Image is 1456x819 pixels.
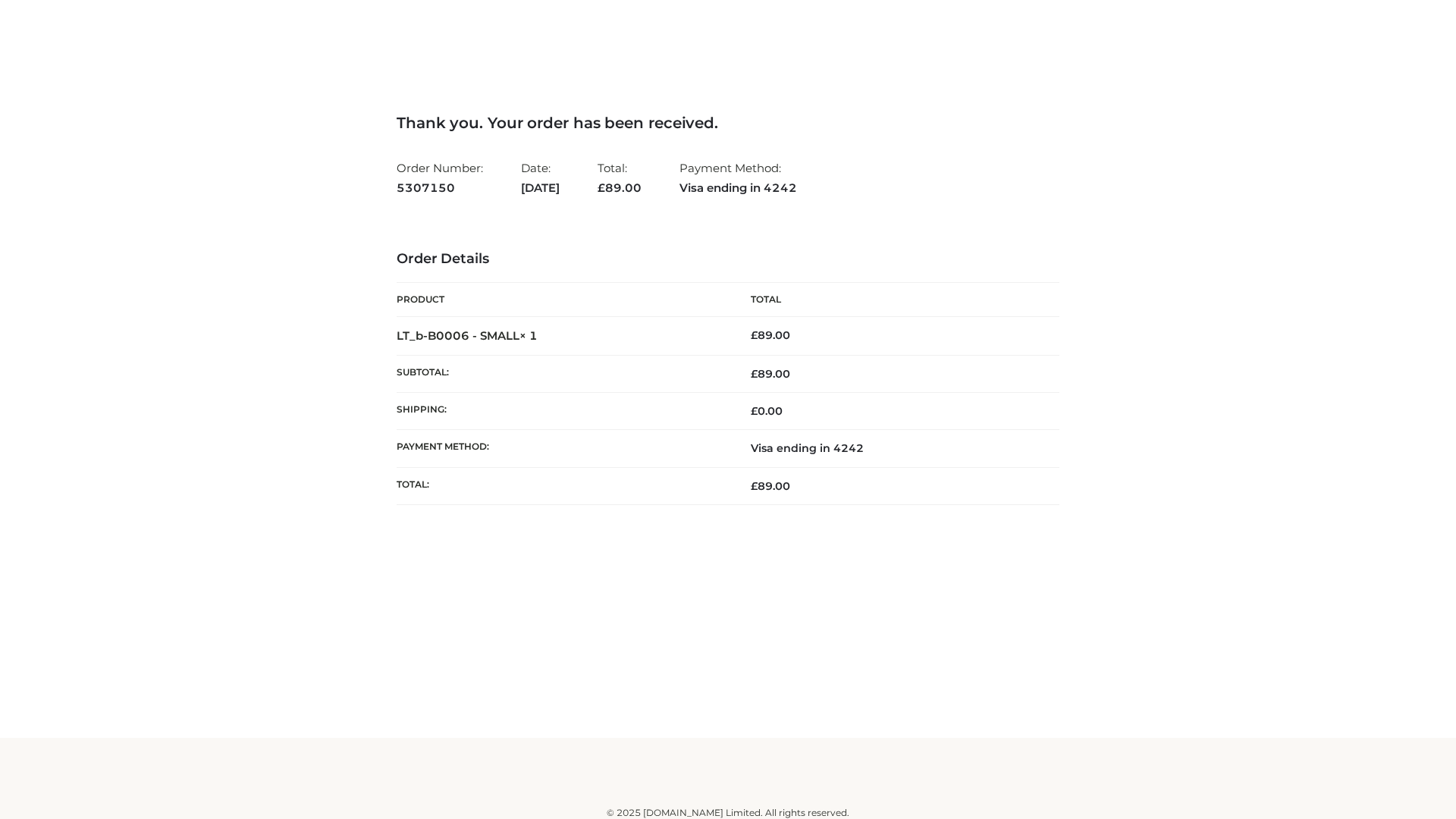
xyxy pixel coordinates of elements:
th: Total [728,283,1059,317]
th: Shipping: [397,393,728,430]
h3: Thank you. Your order has been received. [397,114,1059,132]
strong: [DATE] [521,178,560,198]
span: £ [751,328,758,342]
span: 89.00 [598,180,642,195]
span: £ [751,367,758,381]
bdi: 0.00 [751,404,783,418]
strong: LT_b-B0006 - SMALL [397,328,538,343]
strong: 5307150 [397,178,483,198]
li: Order Number: [397,155,483,201]
strong: × 1 [519,328,538,343]
strong: Visa ending in 4242 [679,178,797,198]
li: Total: [598,155,642,201]
span: 89.00 [751,479,790,493]
span: £ [751,404,758,418]
th: Product [397,283,728,317]
th: Subtotal: [397,355,728,392]
li: Payment Method: [679,155,797,201]
bdi: 89.00 [751,328,790,342]
li: Date: [521,155,560,201]
h3: Order Details [397,251,1059,268]
span: £ [751,479,758,493]
th: Payment method: [397,430,728,467]
span: 89.00 [751,367,790,381]
td: Visa ending in 4242 [728,430,1059,467]
span: £ [598,180,605,195]
th: Total: [397,467,728,504]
